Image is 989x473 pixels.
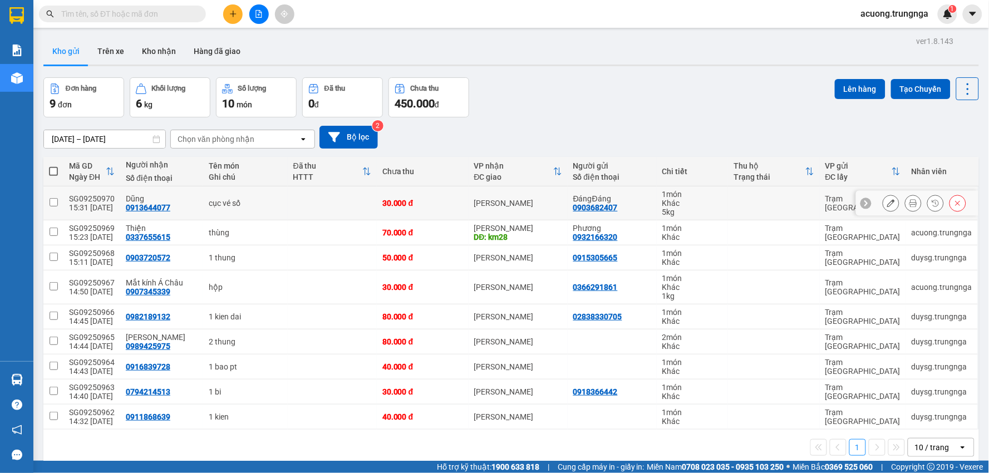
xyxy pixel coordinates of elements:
[63,157,120,186] th: Toggle SortBy
[69,367,115,376] div: 14:43 [DATE]
[222,97,234,110] span: 10
[382,199,463,208] div: 30.000 đ
[50,97,56,110] span: 9
[382,412,463,421] div: 40.000 đ
[915,442,949,453] div: 10 / trang
[968,9,978,19] span: caret-down
[255,10,263,18] span: file-add
[388,77,469,117] button: Chưa thu450.000đ
[548,461,549,473] span: |
[435,100,439,109] span: đ
[573,253,618,262] div: 0915305665
[69,203,115,212] div: 15:31 [DATE]
[573,173,651,181] div: Số điện thoại
[12,400,22,410] span: question-circle
[662,392,722,401] div: Khác
[912,167,972,176] div: Nhân viên
[69,287,115,296] div: 14:50 [DATE]
[728,157,820,186] th: Toggle SortBy
[474,362,562,371] div: [PERSON_NAME]
[573,233,618,242] div: 0932166320
[573,203,618,212] div: 0903682407
[912,312,972,321] div: duysg.trungnga
[382,283,463,292] div: 30.000 đ
[69,173,106,181] div: Ngày ĐH
[382,253,463,262] div: 50.000 đ
[43,38,88,65] button: Kho gửi
[474,199,562,208] div: [PERSON_NAME]
[12,450,22,460] span: message
[573,283,618,292] div: 0366291861
[69,417,115,426] div: 14:32 [DATE]
[825,161,892,170] div: VP gửi
[12,425,22,435] span: notification
[647,461,784,473] span: Miền Nam
[69,383,115,392] div: SG09250963
[133,38,185,65] button: Kho nhận
[662,190,722,199] div: 1 món
[136,97,142,110] span: 6
[209,199,282,208] div: cục vé số
[852,7,938,21] span: acuong.trungnga
[308,97,314,110] span: 0
[382,387,463,396] div: 30.000 đ
[491,462,539,471] strong: 1900 633 818
[209,362,282,371] div: 1 bao pt
[209,253,282,262] div: 1 thung
[943,9,953,19] img: icon-new-feature
[126,233,170,242] div: 0337655615
[912,362,972,371] div: duysg.trungnga
[825,358,901,376] div: Trạm [GEOGRAPHIC_DATA]
[11,374,23,386] img: warehouse-icon
[825,462,873,471] strong: 0369 525 060
[237,100,252,109] span: món
[126,312,170,321] div: 0982189132
[849,439,866,456] button: 1
[69,249,115,258] div: SG09250968
[573,194,651,203] div: ĐángĐáng
[382,167,463,176] div: Chưa thu
[927,463,935,471] span: copyright
[662,199,722,208] div: Khác
[912,387,972,396] div: duysg.trungnga
[793,461,873,473] span: Miền Bắc
[825,194,901,212] div: Trạm [GEOGRAPHIC_DATA]
[43,77,124,117] button: Đơn hàng9đơn
[662,367,722,376] div: Khác
[69,258,115,267] div: 15:11 [DATE]
[662,283,722,292] div: Khác
[288,157,377,186] th: Toggle SortBy
[382,337,463,346] div: 80.000 đ
[44,130,165,148] input: Select a date range.
[573,387,618,396] div: 0918366442
[69,317,115,326] div: 14:45 [DATE]
[126,174,198,183] div: Số điện thoại
[9,7,24,24] img: logo-vxr
[66,85,96,92] div: Đơn hàng
[126,160,198,169] div: Người nhận
[474,412,562,421] div: [PERSON_NAME]
[144,100,152,109] span: kg
[209,312,282,321] div: 1 kien dai
[662,358,722,367] div: 1 món
[662,408,722,417] div: 1 món
[88,38,133,65] button: Trên xe
[949,5,957,13] sup: 1
[825,249,901,267] div: Trạm [GEOGRAPHIC_DATA]
[209,337,282,346] div: 2 thung
[912,253,972,262] div: duysg.trungnga
[302,77,383,117] button: Đã thu0đ
[912,337,972,346] div: duysg.trungnga
[474,337,562,346] div: [PERSON_NAME]
[314,100,319,109] span: đ
[69,224,115,233] div: SG09250969
[573,312,622,321] div: 02838330705
[662,167,722,176] div: Chi tiết
[209,161,282,170] div: Tên món
[662,258,722,267] div: Khác
[209,228,282,237] div: thùng
[238,85,267,92] div: Số lượng
[11,45,23,56] img: solution-icon
[787,465,790,469] span: ⚪️
[69,194,115,203] div: SG09250970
